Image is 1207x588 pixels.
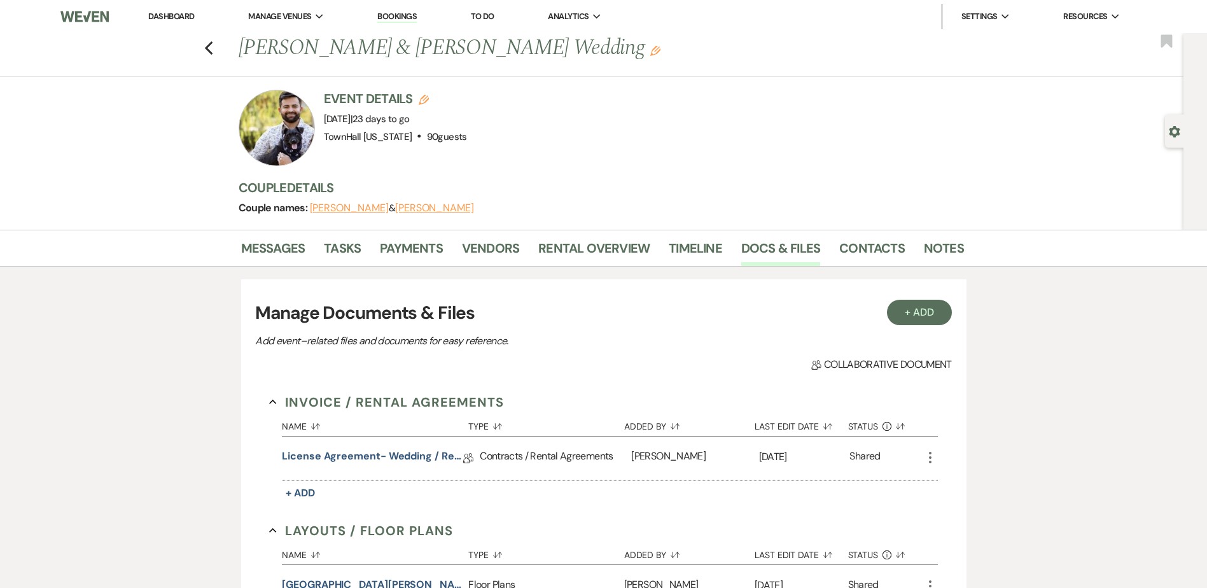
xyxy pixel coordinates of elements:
[351,113,410,125] span: |
[471,11,494,22] a: To Do
[239,179,951,197] h3: Couple Details
[759,449,850,465] p: [DATE]
[538,238,650,266] a: Rental Overview
[239,201,310,214] span: Couple names:
[480,437,631,480] div: Contracts / Rental Agreements
[282,484,319,502] button: + Add
[468,412,624,436] button: Type
[269,393,504,412] button: Invoice / Rental Agreements
[248,10,311,23] span: Manage Venues
[887,300,952,325] button: + Add
[377,11,417,23] a: Bookings
[462,238,519,266] a: Vendors
[1063,10,1107,23] span: Resources
[669,238,722,266] a: Timeline
[269,521,453,540] button: Layouts / Floor Plans
[468,540,624,564] button: Type
[241,238,305,266] a: Messages
[255,333,701,349] p: Add event–related files and documents for easy reference.
[961,10,998,23] span: Settings
[427,130,467,143] span: 90 guests
[395,203,474,213] button: [PERSON_NAME]
[324,130,412,143] span: TownHall [US_STATE]
[239,33,809,64] h1: [PERSON_NAME] & [PERSON_NAME] Wedding
[286,486,315,500] span: + Add
[839,238,905,266] a: Contacts
[282,449,463,468] a: License Agreement- Wedding / Reception Only
[848,550,879,559] span: Status
[755,540,848,564] button: Last Edit Date
[848,422,879,431] span: Status
[310,202,474,214] span: &
[282,412,468,436] button: Name
[650,45,660,56] button: Edit
[310,203,389,213] button: [PERSON_NAME]
[741,238,820,266] a: Docs & Files
[324,238,361,266] a: Tasks
[324,113,410,125] span: [DATE]
[282,540,468,564] button: Name
[148,11,194,22] a: Dashboard
[631,437,758,480] div: [PERSON_NAME]
[924,238,964,266] a: Notes
[60,3,109,30] img: Weven Logo
[848,412,923,436] button: Status
[255,300,951,326] h3: Manage Documents & Files
[324,90,467,108] h3: Event Details
[352,113,410,125] span: 23 days to go
[1169,125,1180,137] button: Open lead details
[548,10,589,23] span: Analytics
[624,412,755,436] button: Added By
[811,357,951,372] span: Collaborative document
[380,238,443,266] a: Payments
[755,412,848,436] button: Last Edit Date
[624,540,755,564] button: Added By
[848,540,923,564] button: Status
[849,449,880,468] div: Shared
